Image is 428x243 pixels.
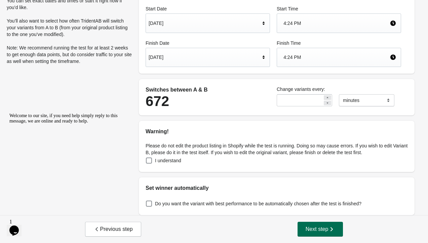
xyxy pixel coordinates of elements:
div: 4:24 PM [283,51,390,64]
h2: Warning! [146,128,408,136]
div: [DATE] [149,51,260,64]
span: Next step [306,226,335,233]
div: 4:24 PM [283,17,390,30]
div: [DATE] [149,17,260,30]
label: Change variants every: [277,86,401,93]
button: Previous step [85,222,141,237]
iframe: chat widget [7,216,28,236]
div: 672 [146,94,270,109]
button: Next step [298,222,343,237]
span: I understand [155,157,181,164]
label: Finish Time [277,40,401,46]
iframe: chat widget [7,110,128,213]
p: You’ll also want to select how often TridentAB will switch your variants from A to B (from your o... [7,18,132,38]
p: Please do not edit the product listing in Shopify while the test is running. Doing so may cause e... [146,142,408,156]
label: Finish Date [146,40,270,46]
label: Start Date [146,5,270,12]
span: Do you want the variant with best performance to be automatically chosen after the test is finished? [155,200,361,207]
span: Welcome to our site, if you need help simply reply to this message, we are online and ready to help. [3,3,111,13]
label: Start Time [277,5,401,12]
div: Welcome to our site, if you need help simply reply to this message, we are online and ready to help. [3,3,124,13]
span: Previous step [93,226,133,233]
h2: Set winner automatically [146,184,408,192]
div: Switches between A & B [146,86,270,94]
p: Note: We recommend running the test for at least 2 weeks to get enough data points, but do consid... [7,44,132,65]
